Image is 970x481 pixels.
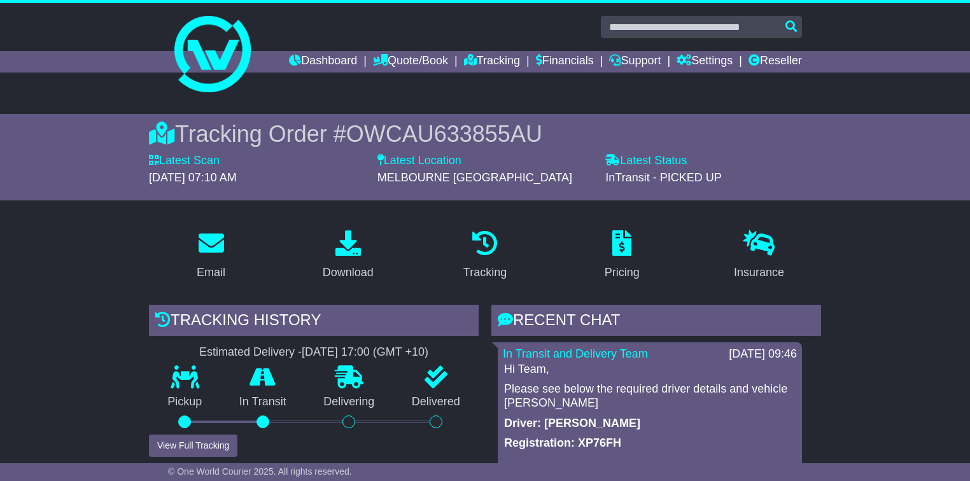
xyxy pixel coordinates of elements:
div: Tracking history [149,305,479,339]
strong: Registration: XP76FH [504,436,621,449]
div: Tracking Order # [149,120,821,148]
a: Quote/Book [373,51,448,73]
strong: Driver: [PERSON_NAME] [504,417,640,429]
a: Tracking [455,226,515,286]
label: Latest Scan [149,154,220,168]
p: In Transit [221,395,306,409]
div: [DATE] 09:46 [729,347,797,361]
label: Latest Location [377,154,461,168]
button: View Full Tracking [149,435,237,457]
a: In Transit and Delivery Team [503,347,648,360]
a: Financials [536,51,594,73]
p: Please see below the required driver details and vehicle [PERSON_NAME] [504,382,796,410]
span: [DATE] 07:10 AM [149,171,237,184]
a: Download [314,226,382,286]
a: Settings [677,51,733,73]
p: Delivered [393,395,479,409]
a: Dashboard [289,51,357,73]
a: Email [188,226,234,286]
span: InTransit - PICKED UP [605,171,721,184]
p: Hi Team, [504,363,796,377]
a: Insurance [726,226,792,286]
span: © One World Courier 2025. All rights reserved. [168,466,352,477]
a: Pricing [596,226,648,286]
div: Download [323,264,374,281]
div: [DATE] 17:00 (GMT +10) [302,345,428,359]
span: OWCAU633855AU [346,121,542,147]
div: Estimated Delivery - [149,345,479,359]
p: Delivering [305,395,393,409]
div: Email [197,264,225,281]
div: Insurance [734,264,784,281]
a: Tracking [464,51,520,73]
label: Latest Status [605,154,687,168]
span: MELBOURNE [GEOGRAPHIC_DATA] [377,171,572,184]
p: Pickup [149,395,221,409]
a: Support [609,51,661,73]
div: Tracking [463,264,507,281]
a: Reseller [749,51,802,73]
div: RECENT CHAT [491,305,821,339]
div: Pricing [605,264,640,281]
